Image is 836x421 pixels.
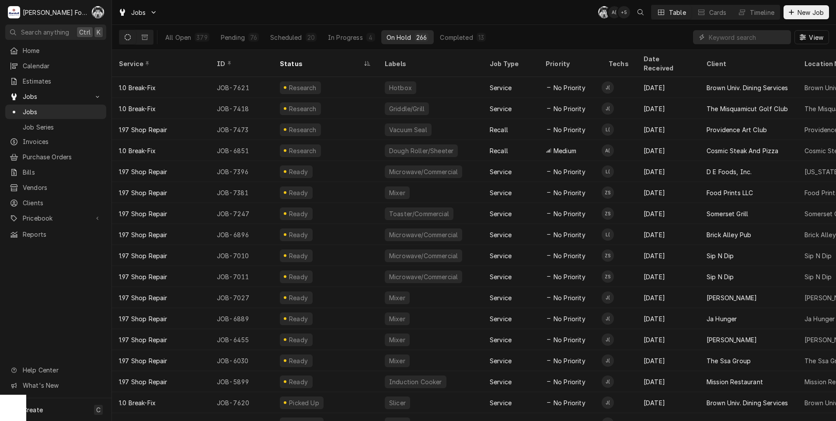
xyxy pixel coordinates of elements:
button: View [794,30,829,44]
div: Research [288,104,318,113]
div: 1.0 Break-Fix [119,104,156,113]
div: [DATE] [637,371,700,392]
span: C [96,405,101,414]
span: Create [23,406,43,414]
div: Ready [288,377,309,386]
div: Cards [709,8,727,17]
div: C( [92,6,104,18]
div: JOB-7381 [210,182,273,203]
div: 13 [478,33,484,42]
div: Ready [288,251,309,260]
div: [DATE] [637,392,700,413]
div: 1.0 Break-Fix [119,83,156,92]
div: [DATE] [637,161,700,182]
div: [DATE] [637,77,700,98]
div: [DATE] [637,224,700,245]
div: [DATE] [637,308,700,329]
div: JOB-7418 [210,98,273,119]
div: Timeline [750,8,774,17]
div: Ready [288,335,309,344]
div: JOB-7396 [210,161,273,182]
a: Calendar [5,59,106,73]
div: 379 [196,33,207,42]
div: Providence Art Club [707,125,767,134]
div: Brick Alley Pub [707,230,751,239]
div: Food Prints LLC [707,188,753,197]
div: JOB-6896 [210,224,273,245]
div: Service [490,83,512,92]
a: Go to Jobs [5,89,106,104]
div: 4 [368,33,373,42]
div: Service [490,209,512,218]
div: Ready [288,188,309,197]
div: Microwave/Commercial [388,251,459,260]
a: Job Series [5,120,106,134]
div: J( [602,102,614,115]
a: Purchase Orders [5,150,106,164]
div: Jose DeMelo (37)'s Avatar [602,291,614,304]
span: No Priority [554,104,585,113]
span: No Priority [554,251,585,260]
span: Clients [23,198,102,207]
span: K [97,28,101,37]
div: [DATE] [637,140,700,161]
span: Bills [23,168,102,177]
a: Go to What's New [5,378,106,393]
div: Service [490,398,512,407]
div: Luis (54)'s Avatar [602,165,614,178]
div: JOB-5899 [210,371,273,392]
span: Ctrl [79,28,91,37]
div: Brown Univ. Dining Services [707,398,788,407]
div: J( [602,81,614,94]
button: Open search [634,5,648,19]
span: No Priority [554,398,585,407]
div: 1.0 Break-Fix [119,146,156,155]
div: Induction Cooker [388,377,443,386]
div: All Open [165,33,191,42]
span: Calendar [23,61,102,70]
div: Recall [490,125,508,134]
div: [DATE] [637,98,700,119]
span: View [807,33,825,42]
span: No Priority [554,188,585,197]
div: Client [707,59,789,68]
div: Zz Pending No Schedule's Avatar [602,270,614,283]
div: Mixer [388,293,406,302]
div: Jose DeMelo (37)'s Avatar [602,333,614,346]
span: Search anything [21,28,69,37]
div: ZS [602,186,614,199]
span: What's New [23,381,101,390]
span: No Priority [554,209,585,218]
div: Microwave/Commercial [388,167,459,176]
span: Vendors [23,183,102,192]
div: Service [490,272,512,281]
span: Invoices [23,137,102,146]
div: [DATE] [637,350,700,371]
div: J( [602,396,614,409]
div: Microwave/Commercial [388,272,459,281]
div: ZS [602,207,614,220]
button: Search anythingCtrlK [5,25,106,40]
div: [PERSON_NAME] [707,335,757,344]
div: [DATE] [637,287,700,308]
div: Service [490,230,512,239]
div: J( [602,333,614,346]
button: New Job [784,5,829,19]
span: No Priority [554,167,585,176]
div: Mixer [388,335,406,344]
div: ZS [602,270,614,283]
div: Pending [221,33,245,42]
div: 1.97 Shop Repair [119,251,167,260]
div: Mission Restaurant [707,377,763,386]
span: No Priority [554,335,585,344]
span: No Priority [554,272,585,281]
div: James Lunney (128)'s Avatar [602,102,614,115]
div: Dough Roller/Sheeter [388,146,454,155]
div: Ready [288,209,309,218]
div: Jose DeMelo (37)'s Avatar [602,312,614,325]
div: 76 [250,33,257,42]
div: Hotbox [388,83,413,92]
div: 1.0 Break-Fix [119,398,156,407]
div: Service [490,188,512,197]
div: ZS [602,249,614,262]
